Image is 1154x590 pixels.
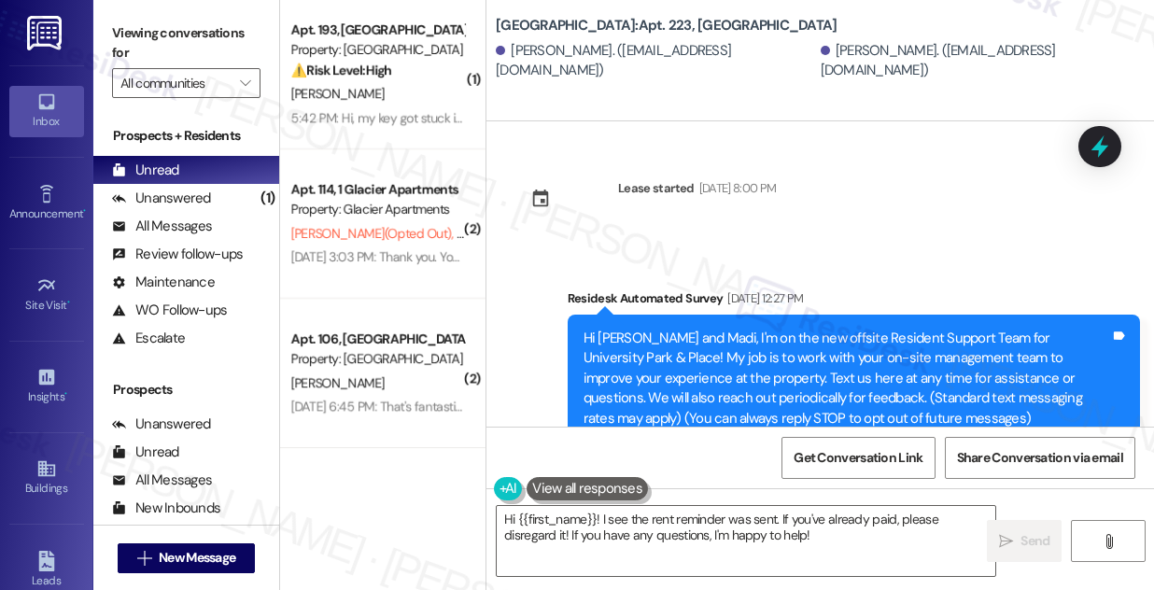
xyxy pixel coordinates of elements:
[137,551,151,566] i: 
[618,178,695,198] div: Lease started
[794,448,922,468] span: Get Conversation Link
[256,184,279,213] div: (1)
[9,361,84,412] a: Insights •
[27,16,65,50] img: ResiDesk Logo
[9,453,84,503] a: Buildings
[112,499,220,518] div: New Inbounds
[67,296,70,309] span: •
[291,85,385,102] span: [PERSON_NAME]
[112,161,179,180] div: Unread
[291,374,385,391] span: [PERSON_NAME]
[723,288,803,308] div: [DATE] 12:27 PM
[112,273,215,292] div: Maintenance
[957,448,1123,468] span: Share Conversation via email
[159,548,235,568] span: New Message
[112,19,260,68] label: Viewing conversations for
[821,41,1141,81] div: [PERSON_NAME]. ([EMAIL_ADDRESS][DOMAIN_NAME])
[695,178,777,198] div: [DATE] 8:00 PM
[568,288,1141,315] div: Residesk Automated Survey
[496,16,837,35] b: [GEOGRAPHIC_DATA]: Apt. 223, [GEOGRAPHIC_DATA]
[291,225,457,242] span: [PERSON_NAME] (Opted Out)
[64,387,67,400] span: •
[240,76,250,91] i: 
[291,330,464,349] div: Apt. 106, [GEOGRAPHIC_DATA]
[1020,531,1049,551] span: Send
[93,380,279,400] div: Prospects
[112,245,243,264] div: Review follow-ups
[112,329,185,348] div: Escalate
[9,270,84,320] a: Site Visit •
[291,40,464,60] div: Property: [GEOGRAPHIC_DATA]
[291,21,464,40] div: Apt. 193, [GEOGRAPHIC_DATA]
[945,437,1135,479] button: Share Conversation via email
[9,86,84,136] a: Inbox
[120,68,231,98] input: All communities
[584,329,1111,428] div: Hi [PERSON_NAME] and Madi, I'm on the new offsite Resident Support Team for University Park & Pla...
[118,543,256,573] button: New Message
[496,41,816,81] div: [PERSON_NAME]. ([EMAIL_ADDRESS][DOMAIN_NAME])
[999,534,1013,549] i: 
[291,180,464,200] div: Apt. 114, 1 Glacier Apartments
[291,349,464,369] div: Property: [GEOGRAPHIC_DATA]
[781,437,935,479] button: Get Conversation Link
[112,189,211,208] div: Unanswered
[112,301,227,320] div: WO Follow-ups
[112,414,211,434] div: Unanswered
[112,442,179,462] div: Unread
[987,520,1062,562] button: Send
[1102,534,1116,549] i: 
[291,62,392,78] strong: ⚠️ Risk Level: High
[497,506,995,576] textarea: Hi {{first_name}}! I see the rent reminder was sent. If you've already paid, please disregard it!...
[112,471,212,490] div: All Messages
[291,200,464,219] div: Property: Glacier Apartments
[112,217,212,236] div: All Messages
[93,126,279,146] div: Prospects + Residents
[83,204,86,218] span: •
